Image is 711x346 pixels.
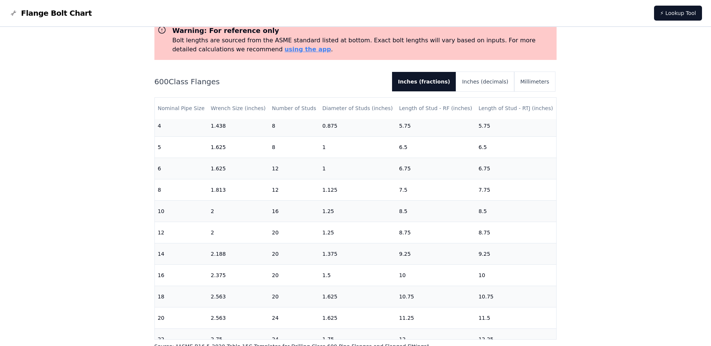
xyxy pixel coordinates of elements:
td: 10 [476,264,557,286]
td: 7.5 [396,179,476,200]
td: 24 [269,307,319,328]
button: Inches (decimals) [456,72,514,91]
td: 8.5 [476,200,557,222]
td: 16 [269,200,319,222]
td: 6.75 [396,158,476,179]
td: 10.75 [476,286,557,307]
td: 8 [155,179,208,200]
td: 4 [155,115,208,136]
td: 7.75 [476,179,557,200]
td: 18 [155,286,208,307]
td: 9.25 [396,243,476,264]
td: 1.625 [208,136,269,158]
th: Number of Studs [269,98,319,119]
a: Flange Bolt Chart LogoFlange Bolt Chart [9,8,92,18]
a: using the app [284,46,331,53]
p: Bolt lengths are sourced from the ASME standard listed at bottom. Exact bolt lengths will vary ba... [172,36,554,54]
td: 20 [269,286,319,307]
td: 11.5 [476,307,557,328]
td: 5 [155,136,208,158]
td: 1.438 [208,115,269,136]
td: 1 [319,136,396,158]
img: Flange Bolt Chart Logo [9,9,18,18]
td: 20 [269,264,319,286]
td: 10.75 [396,286,476,307]
td: 2.563 [208,286,269,307]
td: 20 [155,307,208,328]
th: Length of Stud - RF (inches) [396,98,476,119]
a: ⚡ Lookup Tool [654,6,702,21]
td: 12 [155,222,208,243]
td: 2.563 [208,307,269,328]
td: 2.188 [208,243,269,264]
td: 6.75 [476,158,557,179]
td: 20 [269,243,319,264]
td: 1.625 [319,307,396,328]
td: 8 [269,136,319,158]
th: Length of Stud - RTJ (inches) [476,98,557,119]
td: 16 [155,264,208,286]
td: 0.875 [319,115,396,136]
button: Inches (fractions) [392,72,456,91]
th: Nominal Pipe Size [155,98,208,119]
td: 10 [155,200,208,222]
button: Millimeters [514,72,555,91]
td: 14 [155,243,208,264]
td: 2 [208,200,269,222]
td: 5.75 [476,115,557,136]
h2: 600 Class Flanges [154,76,386,87]
th: Diameter of Studs (inches) [319,98,396,119]
td: 12 [269,158,319,179]
td: 6 [155,158,208,179]
td: 1.125 [319,179,396,200]
td: 5.75 [396,115,476,136]
td: 2.375 [208,264,269,286]
h3: Warning: For reference only [172,25,554,36]
td: 20 [269,222,319,243]
td: 1.25 [319,222,396,243]
td: 8.5 [396,200,476,222]
td: 1.625 [319,286,396,307]
td: 1.625 [208,158,269,179]
td: 8 [269,115,319,136]
td: 1.375 [319,243,396,264]
td: 6.5 [396,136,476,158]
td: 6.5 [476,136,557,158]
span: Flange Bolt Chart [21,8,92,18]
td: 9.25 [476,243,557,264]
th: Wrench Size (inches) [208,98,269,119]
td: 1.813 [208,179,269,200]
td: 1 [319,158,396,179]
td: 10 [396,264,476,286]
td: 8.75 [396,222,476,243]
td: 1.5 [319,264,396,286]
td: 8.75 [476,222,557,243]
td: 1.25 [319,200,396,222]
td: 12 [269,179,319,200]
td: 11.25 [396,307,476,328]
td: 2 [208,222,269,243]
